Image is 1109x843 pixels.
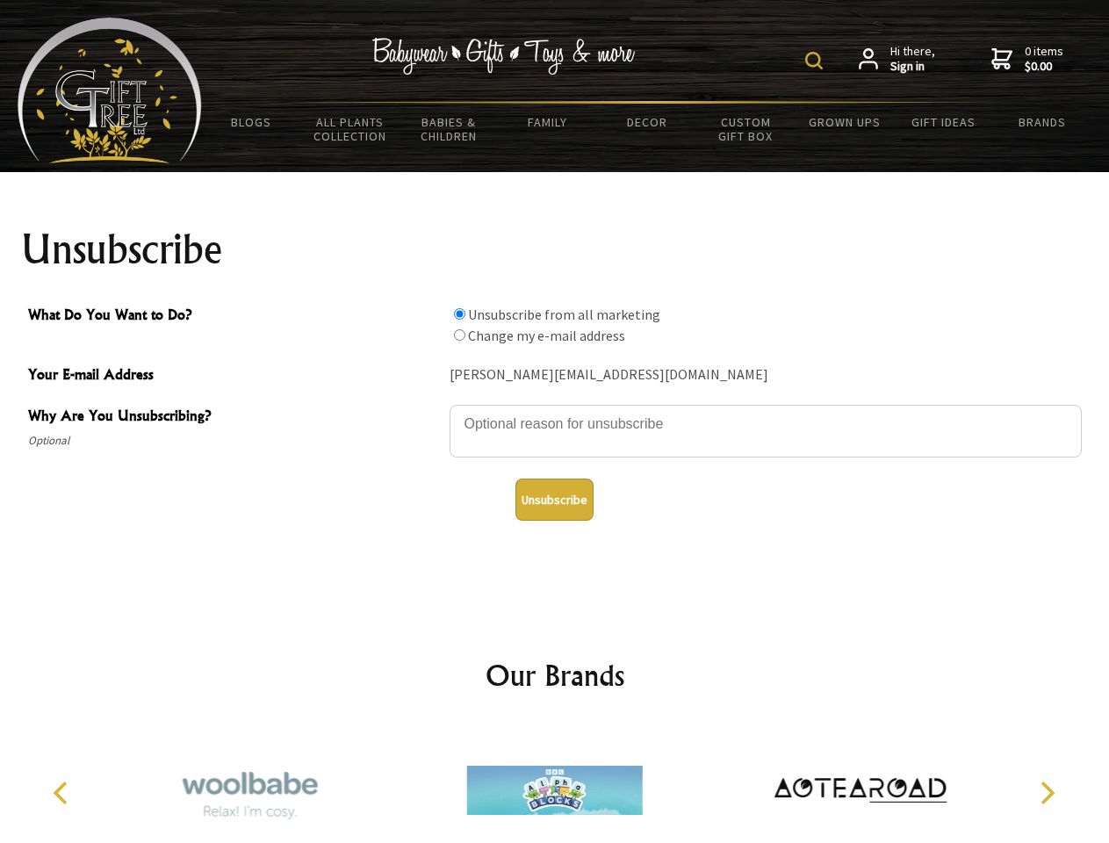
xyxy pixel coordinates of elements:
a: All Plants Collection [301,104,400,155]
span: 0 items [1025,43,1063,75]
button: Next [1027,774,1066,812]
span: Hi there, [890,44,935,75]
img: Babyware - Gifts - Toys and more... [18,18,202,163]
label: Change my e-mail address [468,327,625,344]
input: What Do You Want to Do? [454,308,465,320]
img: product search [805,52,823,69]
span: Optional [28,430,441,451]
span: Your E-mail Address [28,364,441,389]
textarea: Why Are You Unsubscribing? [450,405,1082,458]
a: Decor [597,104,696,140]
a: Hi there,Sign in [859,44,935,75]
a: Grown Ups [795,104,894,140]
a: Brands [993,104,1092,140]
strong: Sign in [890,59,935,75]
a: Gift Ideas [894,104,993,140]
a: 0 items$0.00 [991,44,1063,75]
img: Babywear - Gifts - Toys & more [372,38,636,75]
label: Unsubscribe from all marketing [468,306,660,323]
h2: Our Brands [35,654,1075,696]
span: Why Are You Unsubscribing? [28,405,441,430]
strong: $0.00 [1025,59,1063,75]
h1: Unsubscribe [21,228,1089,270]
span: What Do You Want to Do? [28,304,441,329]
div: [PERSON_NAME][EMAIL_ADDRESS][DOMAIN_NAME] [450,362,1082,389]
a: Custom Gift Box [696,104,796,155]
a: Family [499,104,598,140]
a: Babies & Children [400,104,499,155]
a: BLOGS [202,104,301,140]
button: Previous [44,774,83,812]
input: What Do You Want to Do? [454,329,465,341]
button: Unsubscribe [515,479,594,521]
